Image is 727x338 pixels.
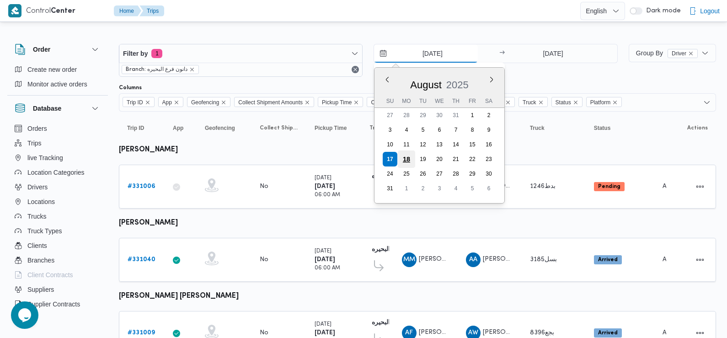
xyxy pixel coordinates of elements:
span: 2025 [446,79,469,91]
div: Sa [481,95,496,107]
b: [DATE] [315,183,335,189]
button: Geofencing [201,121,247,135]
span: Admin [663,330,682,336]
div: day-18 [398,150,415,168]
button: remove selected entity [189,67,195,72]
span: بدط1246 [530,183,556,189]
div: Tu [416,95,430,107]
b: Pending [598,184,620,189]
div: day-19 [416,152,430,166]
div: day-15 [465,137,480,152]
button: Remove Platform from selection in this group [612,100,618,105]
span: Logout [700,5,720,16]
span: 1 active filters [151,49,162,58]
span: Admin [663,183,682,189]
span: [PERSON_NAME] [483,183,535,189]
button: Supplier Contracts [11,297,104,311]
b: دانون فرع البحيره [372,320,417,326]
div: We [432,95,447,107]
span: Geofencing [205,124,235,132]
span: بجع8396 [530,330,554,336]
div: → [499,50,505,57]
div: Button. Open the year selector. 2025 is currently selected. [446,79,469,91]
div: day-5 [416,123,430,137]
h3: Database [33,103,61,114]
button: Trip ID [123,121,160,135]
h3: Order [33,44,50,55]
button: Locations [11,194,104,209]
span: Pickup Time [315,124,347,132]
small: [DATE] [315,249,331,254]
button: Remove Trip ID from selection in this group [145,100,150,105]
span: [PERSON_NAME] [PERSON_NAME] [419,329,525,335]
div: Button. Open the month selector. August is currently selected. [410,79,443,91]
button: Suppliers [11,282,104,297]
div: day-6 [481,181,496,196]
button: Pickup Time [311,121,357,135]
img: X8yXhbKr1z7QwAAAABJRU5ErkJggg== [8,4,21,17]
button: Status [590,121,650,135]
span: Pending [594,182,625,191]
span: Driver [668,49,698,58]
span: Branches [27,255,54,266]
iframe: chat widget [9,301,38,329]
span: live Tracking [27,152,63,163]
span: MM [403,252,415,267]
span: Monitor active orders [27,79,87,90]
button: Open list of options [703,99,711,106]
button: Previous Month [384,76,391,83]
b: # 331040 [128,257,155,263]
small: 06:00 AM [315,193,340,198]
span: Client Contracts [27,269,73,280]
b: # 331006 [128,183,155,189]
div: Muhammad Mahmood Alsaid Azam [402,252,417,267]
span: Trip ID [123,97,155,107]
b: Arrived [598,257,618,263]
div: day-27 [432,166,447,181]
span: Status [594,124,611,132]
span: AA [469,252,477,267]
div: day-22 [465,152,480,166]
span: Status [551,97,583,107]
span: [PERSON_NAME] [483,256,535,262]
button: Create new order [11,62,104,77]
div: day-5 [465,181,480,196]
span: Geofencing [187,97,230,107]
button: Group ByDriverremove selected entity [629,44,716,62]
button: Trips [11,136,104,150]
div: day-30 [432,108,447,123]
span: [PERSON_NAME] [419,256,471,262]
span: Driver [672,49,686,58]
span: Arrived [594,255,622,264]
div: Mo [399,95,414,107]
b: Arrived [598,330,618,336]
button: live Tracking [11,150,104,165]
button: Clients [11,238,104,253]
div: Th [449,95,463,107]
input: Press the down key to open a popover containing a calendar. [508,44,599,63]
div: No [260,256,268,264]
div: day-23 [481,152,496,166]
button: Platform [659,121,666,135]
div: day-14 [449,137,463,152]
span: [PERSON_NAME] [483,329,535,335]
div: day-29 [465,166,480,181]
button: Logout [685,2,723,20]
span: Devices [27,313,50,324]
span: Truck [519,97,548,107]
span: Pickup Time [322,97,352,107]
button: Trips [139,5,164,16]
div: day-2 [416,181,430,196]
button: Truck Types [11,224,104,238]
div: day-12 [416,137,430,152]
button: Remove Geofencing from selection in this group [221,100,226,105]
div: day-29 [416,108,430,123]
span: Actions [687,124,708,132]
span: Orders [27,123,47,134]
a: #331040 [128,254,155,265]
button: Branches [11,253,104,268]
span: App [158,97,183,107]
button: Remove Pickup Time from selection in this group [353,100,359,105]
div: Order [7,62,108,95]
button: Remove Collect Shipment Amounts from selection in this group [305,100,310,105]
